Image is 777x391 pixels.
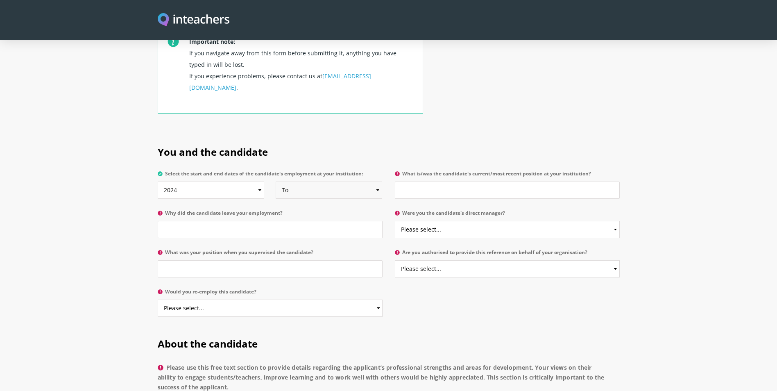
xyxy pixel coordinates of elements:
[395,171,620,182] label: What is/was the candidate's current/most recent position at your institution?
[158,171,383,182] label: Select the start and end dates of the candidate's employment at your institution:
[189,33,413,113] p: If you navigate away from this form before submitting it, anything you have typed in will be lost...
[158,210,383,221] label: Why did the candidate leave your employment?
[158,13,230,27] a: Visit this site's homepage
[158,289,383,300] label: Would you re-employ this candidate?
[158,250,383,260] label: What was your position when you supervised the candidate?
[158,13,230,27] img: Inteachers
[189,38,235,45] strong: Important note:
[395,210,620,221] label: Were you the candidate's direct manager?
[158,337,258,350] span: About the candidate
[395,250,620,260] label: Are you authorised to provide this reference on behalf of your organisation?
[158,145,268,159] span: You and the candidate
